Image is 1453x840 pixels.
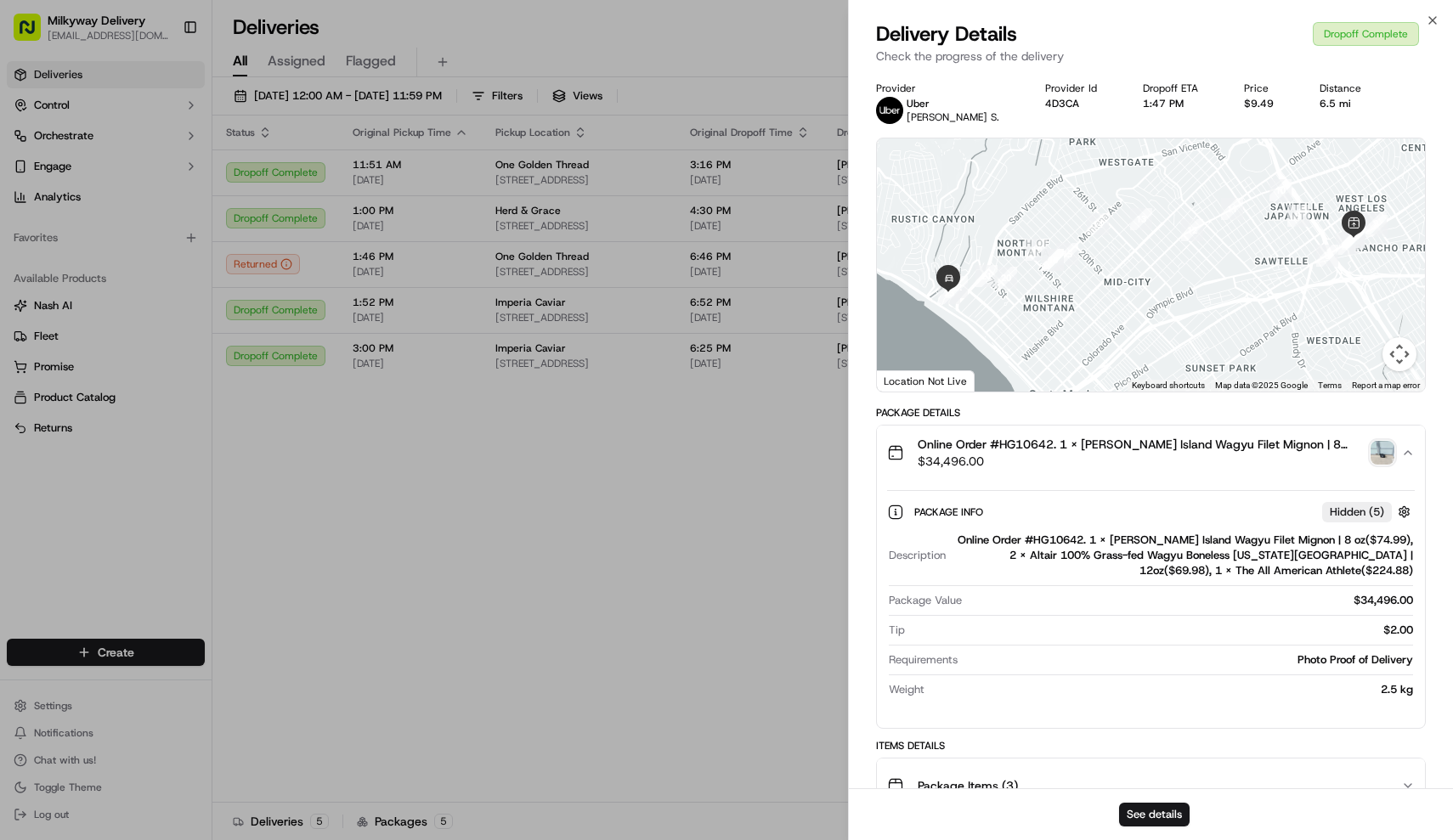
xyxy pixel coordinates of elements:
[263,217,309,238] button: See all
[184,309,190,323] span: •
[995,267,1017,289] div: 20
[36,162,66,193] img: 5e9a9d7314ff4150bce227a61376b483.jpg
[194,309,229,323] span: [DATE]
[1143,97,1217,110] div: 1:47 PM
[918,436,1365,453] span: Online Order #HG10642. 1 x [PERSON_NAME] Island Wagyu Filet Mignon | 8 oz($74.99), 2 x Altair 100...
[65,263,100,277] span: [DATE]
[876,48,1427,65] p: Check the progress of the delivery
[120,420,206,434] a: Powered byPylon
[1287,205,1309,227] div: 9
[1026,239,1048,261] div: 19
[907,97,999,110] p: Uber
[10,373,137,403] a: 📗Knowledge Base
[34,310,48,324] img: 1736555255976-a54dd68f-1ca7-489b-9aae-adbdc363a1c4
[169,421,206,434] span: Pylon
[877,758,1426,813] button: Package Items (3)
[76,162,279,179] div: Start new chat
[931,682,1414,697] div: 2.5 kg
[877,426,1426,480] button: Online Order #HG10642. 1 x [PERSON_NAME] Island Wagyu Filet Mignon | 8 oz($74.99), 2 x Altair 100...
[877,370,975,392] div: Location Not Live
[1244,97,1292,110] div: $9.49
[1322,501,1415,522] button: Hidden (5)
[1352,381,1420,390] a: Report a map error
[1042,249,1064,271] div: 18
[17,162,48,193] img: 1736555255976-a54dd68f-1ca7-489b-9aae-adbdc363a1c4
[889,652,958,668] span: Requirements
[1316,245,1338,267] div: 8
[161,380,273,397] span: API Documentation
[876,20,1017,48] span: Delivery Details
[877,480,1426,728] div: Online Order #HG10642. 1 x [PERSON_NAME] Island Wagyu Filet Mignon | 8 oz($74.99), 2 x Altair 100...
[912,623,1414,638] div: $2.00
[1181,219,1203,241] div: 12
[1215,381,1308,390] span: Map data ©2025 Google
[1221,198,1243,220] div: 11
[1269,179,1292,201] div: 10
[876,406,1427,420] div: Package Details
[144,381,157,395] div: 💻
[881,369,937,392] a: Open this area in Google Maps (opens a new window)
[964,652,1414,668] div: Photo Proof of Delivery
[1244,82,1292,95] div: Price
[1318,381,1342,390] a: Terms (opens in new tab)
[953,533,1414,578] div: Online Order #HG10642. 1 x [PERSON_NAME] Island Wagyu Filet Mignon | 8 oz($74.99), 2 x Altair 100...
[1119,803,1190,826] button: See details
[975,265,998,287] div: 21
[938,282,960,304] div: 23
[1371,441,1394,465] img: photo_proof_of_delivery image
[881,369,937,392] img: Google
[17,17,51,51] img: Nash
[918,453,1365,470] span: $34,496.00
[137,373,280,403] a: 💻API Documentation
[17,293,44,326] img: Wisdom Oko
[1056,243,1078,265] div: 15
[889,593,962,608] span: Package Value
[44,110,306,127] input: Got a question? Start typing here...
[289,167,309,188] button: Start new chat
[1320,82,1380,95] div: Distance
[53,309,181,323] span: Wisdom [PERSON_NAME]
[1045,97,1079,110] button: 4D3CA
[1365,212,1387,234] div: 2
[1087,213,1109,235] div: 14
[17,381,31,395] div: 📗
[17,221,114,234] div: Past conversations
[1045,82,1116,95] div: Provider Id
[889,548,946,563] span: Description
[876,82,1018,95] div: Provider
[969,593,1414,608] div: $34,496.00
[1382,337,1416,371] button: Map camera controls
[889,682,924,697] span: Weight
[76,179,234,193] div: We're available if you need us!
[56,263,62,277] span: •
[1330,505,1384,520] span: Hidden ( 5 )
[1336,233,1358,255] div: 7
[876,97,903,124] img: uber-new-logo.jpeg
[1130,208,1152,230] div: 13
[889,623,905,638] span: Tip
[1320,97,1380,110] div: 6.5 mi
[34,380,130,397] span: Knowledge Base
[17,68,309,95] p: Welcome 👋
[918,777,1018,794] span: Package Items ( 3 )
[907,110,999,124] span: [PERSON_NAME] S.
[1143,82,1217,95] div: Dropoff ETA
[914,505,987,519] span: Package Info
[876,739,1427,753] div: Items Details
[1132,380,1205,392] button: Keyboard shortcuts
